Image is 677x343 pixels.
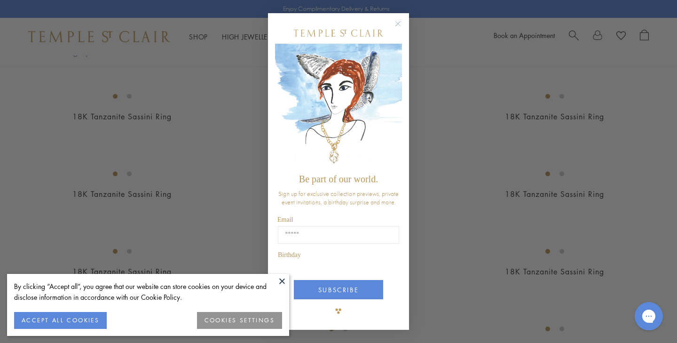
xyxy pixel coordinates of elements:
[278,226,399,244] input: Email
[299,174,378,184] span: Be part of our world.
[14,312,107,329] button: ACCEPT ALL COOKIES
[294,30,383,37] img: Temple St. Clair
[278,251,301,258] span: Birthday
[397,23,409,34] button: Close dialog
[278,189,399,206] span: Sign up for exclusive collection previews, private event invitations, a birthday surprise and more.
[329,302,348,320] img: TSC
[197,312,282,329] button: COOKIES SETTINGS
[14,281,282,303] div: By clicking “Accept all”, you agree that our website can store cookies on your device and disclos...
[630,299,668,334] iframe: Gorgias live chat messenger
[294,280,383,299] button: SUBSCRIBE
[275,44,402,169] img: c4a9eb12-d91a-4d4a-8ee0-386386f4f338.jpeg
[277,216,293,223] span: Email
